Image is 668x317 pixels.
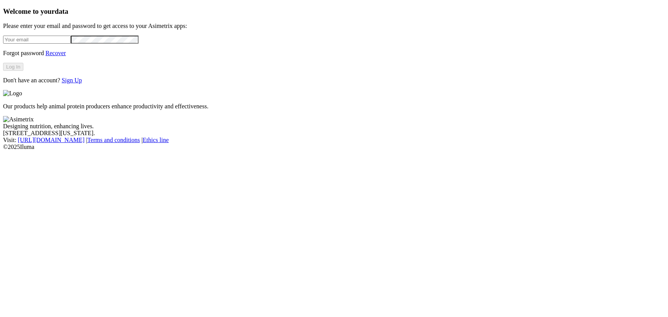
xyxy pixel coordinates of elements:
[143,137,169,143] a: Ethics line
[18,137,85,143] a: [URL][DOMAIN_NAME]
[87,137,140,143] a: Terms and conditions
[3,7,665,16] h3: Welcome to your
[3,36,71,44] input: Your email
[3,144,665,150] div: © 2025 Iluma
[3,130,665,137] div: [STREET_ADDRESS][US_STATE].
[3,103,665,110] p: Our products help animal protein producers enhance productivity and effectiveness.
[3,63,23,71] button: Log In
[3,90,22,97] img: Logo
[62,77,82,83] a: Sign Up
[3,123,665,130] div: Designing nutrition, enhancing lives.
[3,77,665,84] p: Don't have an account?
[46,50,66,56] a: Recover
[55,7,68,15] span: data
[3,50,665,57] p: Forgot password
[3,116,34,123] img: Asimetrix
[3,137,665,144] div: Visit : | |
[3,23,665,29] p: Please enter your email and password to get access to your Asimetrix apps:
